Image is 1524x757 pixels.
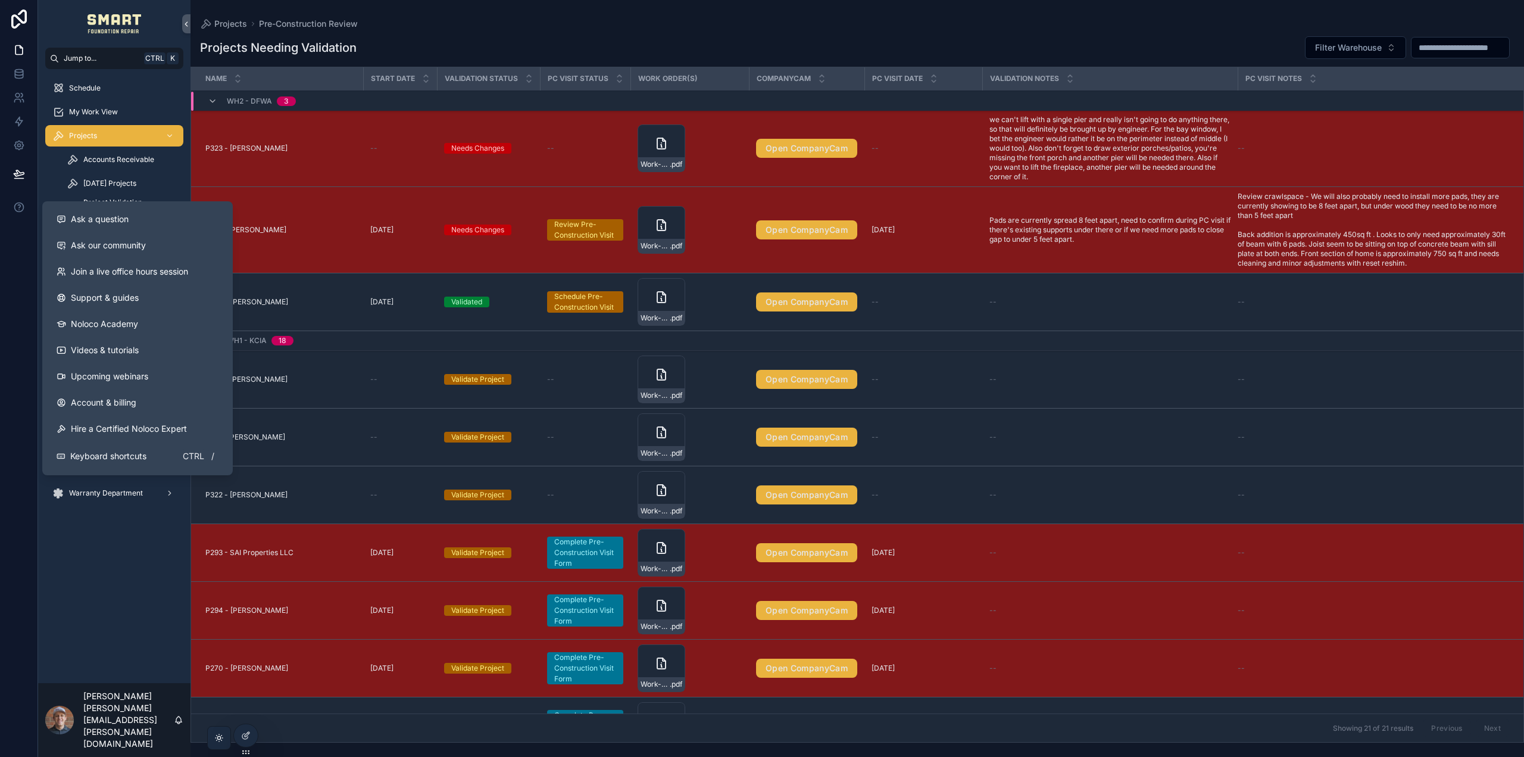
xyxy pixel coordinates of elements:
[1238,144,1245,153] span: --
[214,18,247,30] span: Projects
[451,225,504,235] div: Needs Changes
[641,680,670,689] span: Work-Order---9-12-25-Repair-Plan
[444,225,533,235] a: Needs Changes
[205,548,293,557] span: P293 - SAI Properties LLC
[872,144,975,153] a: --
[205,144,356,153] a: P323 - [PERSON_NAME]
[554,594,616,627] div: Complete Pre-Construction Visit Form
[370,225,430,235] a: [DATE]
[638,529,742,577] a: Work-Order---[PERSON_NAME].pdf
[756,139,857,158] a: Open CompanyCam
[1333,724,1413,733] span: Showing 21 of 21 results
[872,606,975,615] a: [DATE]
[284,96,289,106] div: 3
[370,548,430,557] a: [DATE]
[144,52,165,64] span: Ctrl
[1238,297,1509,307] a: --
[548,74,608,83] span: PC Visit Status
[451,490,504,500] div: Validate Project
[205,432,285,442] span: P311 - [PERSON_NAME]
[989,663,997,673] span: --
[989,606,1231,615] a: --
[205,606,288,615] span: P294 - [PERSON_NAME]
[71,344,139,356] span: Videos & tutorials
[547,375,554,384] span: --
[872,74,923,83] span: PC Visit Date
[371,74,415,83] span: start date
[47,363,228,390] a: Upcoming webinars
[554,652,616,684] div: Complete Pre-Construction Visit Form
[638,702,742,750] a: Work-Order---9-16-25-Repair-Plan.pdf
[47,442,228,471] button: Keyboard shortcutsCtrl/
[670,680,682,689] span: .pdf
[1238,606,1245,615] span: --
[872,297,879,307] span: --
[1238,663,1245,673] span: --
[205,375,356,384] a: P276 - [PERSON_NAME]
[1238,375,1245,384] span: --
[989,606,997,615] span: --
[547,594,623,627] a: Complete Pre-Construction Visit Form
[444,605,533,616] a: Validate Project
[38,69,190,519] div: scrollable content
[60,197,183,218] a: Project Validation Overview
[554,219,616,241] div: Review Pre-Construction Visit
[370,548,394,557] span: [DATE]
[69,131,97,141] span: Projects
[227,96,272,106] span: WH2 - DFWA
[444,490,533,500] a: Validate Project
[638,206,742,254] a: Work-Order---[PERSON_NAME]-foundation-repair.pdf
[60,149,183,170] a: Accounts Receivable
[205,663,356,673] a: P270 - [PERSON_NAME]
[370,375,430,384] a: --
[872,375,879,384] span: --
[205,144,288,153] span: P323 - [PERSON_NAME]
[71,213,129,225] span: Ask a question
[989,663,1231,673] a: --
[547,710,623,742] a: Complete Pre-Construction Visit Form
[45,77,183,99] a: Schedule
[989,297,997,307] span: --
[638,124,742,172] a: Work-Order---Drawing-1.pdf
[756,220,857,239] a: Open CompanyCam
[200,18,247,30] a: Projects
[205,490,288,500] span: P322 - [PERSON_NAME]
[83,179,136,188] span: [DATE] Projects
[259,18,358,30] a: Pre-Construction Review
[444,663,533,674] a: Validate Project
[757,74,811,83] span: CompanyCam
[641,564,670,574] span: Work-Order---[PERSON_NAME]
[547,537,623,569] a: Complete Pre-Construction Visit Form
[47,232,228,258] a: Ask our community
[872,548,895,557] span: [DATE]
[989,548,1231,557] a: --
[205,432,356,442] a: P311 - [PERSON_NAME]
[45,482,183,504] a: Warranty Department
[756,601,857,620] a: Open CompanyCam
[205,548,356,557] a: P293 - SAI Properties LLC
[205,297,356,307] a: P320 - [PERSON_NAME]
[71,423,187,435] span: Hire a Certified Noloco Expert
[1238,192,1509,268] span: Review crawlspace - We will also probably need to install more pads, they are currently showing t...
[547,144,623,153] a: --
[205,225,356,235] a: P313 - [PERSON_NAME]
[47,206,228,232] button: Ask a question
[547,432,623,442] a: --
[1315,42,1382,54] span: Filter Warehouse
[547,490,554,500] span: --
[638,278,742,326] a: Work-Order---[PERSON_NAME]-Hybrid-Steel.pdf
[554,291,616,313] div: Schedule Pre-Construction Visit
[872,225,975,235] a: [DATE]
[989,216,1231,244] a: Pads are currently spread 8 feet apart, need to confirm during PC visit if there's existing suppo...
[451,297,482,307] div: Validated
[989,490,1231,500] a: --
[71,239,146,251] span: Ask our community
[756,292,857,311] a: Open CompanyCam
[445,74,518,83] span: Validation Status
[88,14,142,33] img: App logo
[451,374,504,385] div: Validate Project
[547,652,623,684] a: Complete Pre-Construction Visit Form
[670,564,682,574] span: .pdf
[641,313,670,323] span: Work-Order---[PERSON_NAME]-Hybrid-Steel
[444,374,533,385] a: Validate Project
